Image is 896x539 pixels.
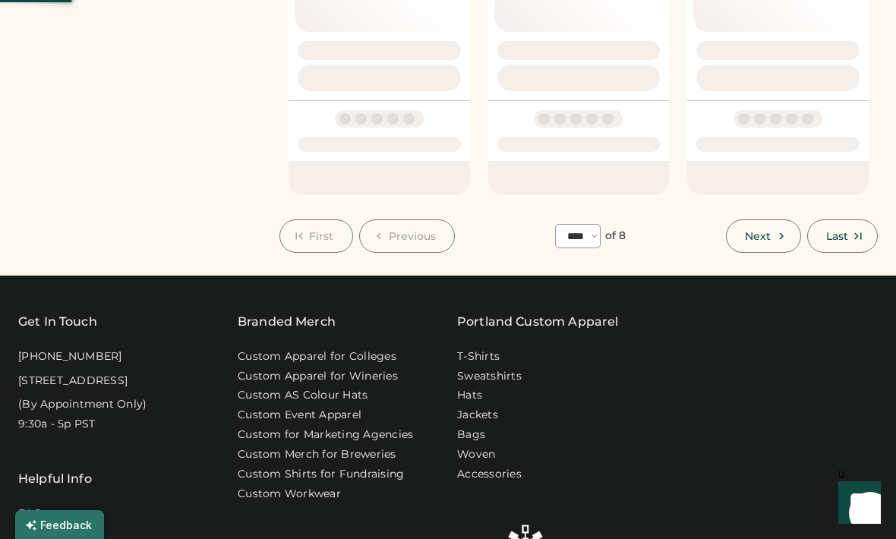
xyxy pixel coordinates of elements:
button: Last [807,219,878,253]
a: T-Shirts [457,349,500,364]
a: FAQ [18,506,43,522]
a: Woven [457,447,495,462]
div: (By Appointment Only) [18,397,147,412]
div: Helpful Info [18,470,92,488]
a: Custom Event Apparel [238,408,361,423]
a: Custom Apparel for Colleges [238,349,396,364]
div: 9:30a - 5p PST [18,417,96,432]
div: Branded Merch [238,313,336,331]
span: First [309,231,334,241]
a: Custom for Marketing Agencies [238,427,413,443]
a: Accessories [457,467,522,482]
div: [STREET_ADDRESS] [18,374,128,389]
a: Portland Custom Apparel [457,313,618,331]
a: Hats [457,388,482,403]
div: of 8 [605,229,626,244]
span: Next [745,231,771,241]
div: [PHONE_NUMBER] [18,349,122,364]
button: Next [726,219,800,253]
div: Get In Touch [18,313,97,331]
iframe: Front Chat [824,471,889,536]
button: Previous [359,219,456,253]
span: Last [826,231,848,241]
button: First [279,219,353,253]
span: Previous [389,231,437,241]
a: Jackets [457,408,498,423]
a: Custom Workwear [238,487,341,502]
a: Custom Merch for Breweries [238,447,396,462]
a: Bags [457,427,485,443]
a: Sweatshirts [457,369,522,384]
a: Custom Shirts for Fundraising [238,467,404,482]
a: Custom Apparel for Wineries [238,369,398,384]
a: Custom AS Colour Hats [238,388,368,403]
